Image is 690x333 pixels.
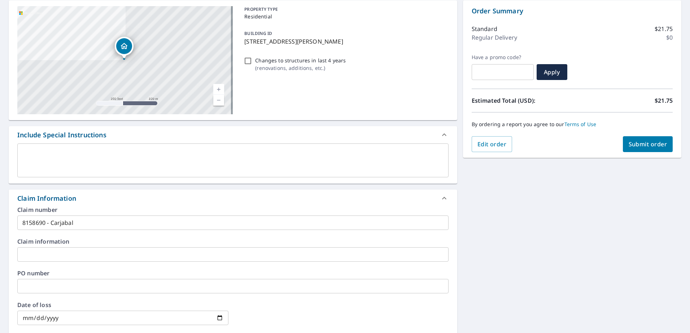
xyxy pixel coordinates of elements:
[655,25,673,33] p: $21.75
[623,136,673,152] button: Submit order
[9,190,457,207] div: Claim Information
[629,140,667,148] span: Submit order
[213,95,224,106] a: Current Level 17, Zoom Out
[255,57,346,64] p: Changes to structures in last 4 years
[542,68,562,76] span: Apply
[244,30,272,36] p: BUILDING ID
[244,6,445,13] p: PROPERTY TYPE
[213,84,224,95] a: Current Level 17, Zoom In
[17,194,76,203] div: Claim Information
[472,33,517,42] p: Regular Delivery
[472,136,512,152] button: Edit order
[666,33,673,42] p: $0
[17,130,106,140] div: Include Special Instructions
[472,121,673,128] p: By ordering a report you agree to our
[17,239,449,244] label: Claim information
[472,6,673,16] p: Order Summary
[655,96,673,105] p: $21.75
[477,140,507,148] span: Edit order
[17,270,449,276] label: PO number
[244,37,445,46] p: [STREET_ADDRESS][PERSON_NAME]
[17,302,228,308] label: Date of loss
[472,96,572,105] p: Estimated Total (USD):
[564,121,597,128] a: Terms of Use
[472,25,497,33] p: Standard
[115,37,134,59] div: Dropped pin, building 1, Residential property, 6400 Kentfield Ave New Port Richey, FL 34653
[472,54,534,61] label: Have a promo code?
[17,207,449,213] label: Claim number
[537,64,567,80] button: Apply
[255,64,346,72] p: ( renovations, additions, etc. )
[244,13,445,20] p: Residential
[9,126,457,143] div: Include Special Instructions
